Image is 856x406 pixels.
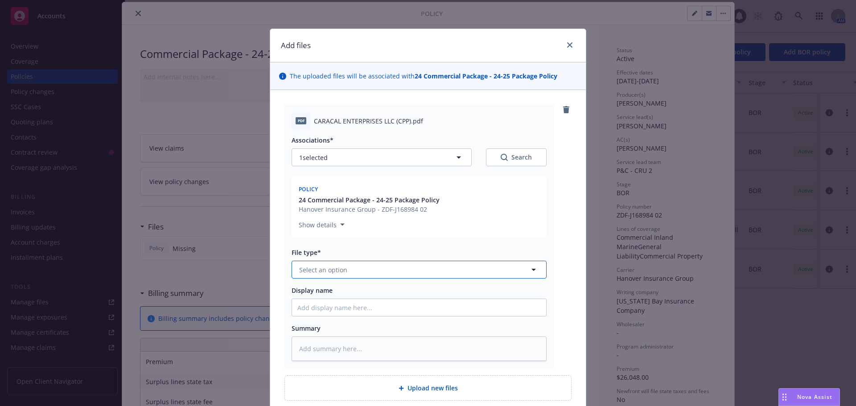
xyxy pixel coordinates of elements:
span: Nova Assist [797,393,832,401]
button: Nova Assist [778,388,840,406]
button: Select an option [292,261,547,279]
span: File type* [292,248,321,257]
span: Select an option [299,265,347,275]
div: Drag to move [779,389,790,406]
